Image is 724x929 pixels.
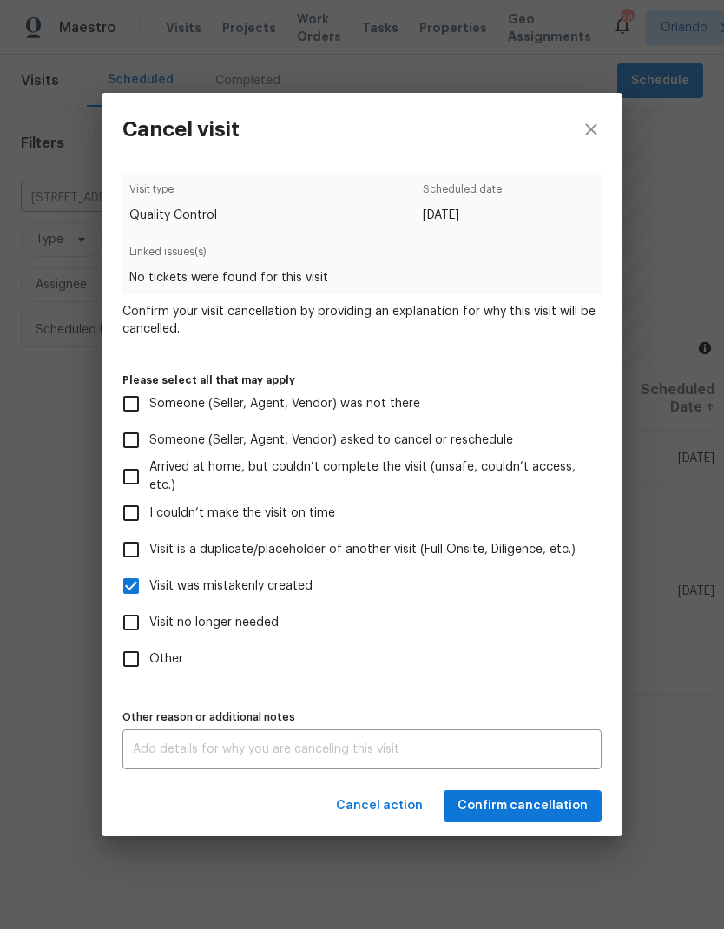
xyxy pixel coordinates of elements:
span: Someone (Seller, Agent, Vendor) asked to cancel or reschedule [149,432,513,450]
span: Visit type [129,181,217,208]
button: Cancel action [329,790,430,822]
span: Confirm your visit cancellation by providing an explanation for why this visit will be cancelled. [122,303,602,338]
span: Confirm cancellation [457,795,588,817]
button: close [560,93,622,166]
label: Please select all that may apply [122,375,602,385]
span: Visit is a duplicate/placeholder of another visit (Full Onsite, Diligence, etc.) [149,541,576,559]
h3: Cancel visit [122,117,240,142]
span: I couldn’t make the visit on time [149,504,335,523]
span: Linked issues(s) [129,243,594,270]
span: Someone (Seller, Agent, Vendor) was not there [149,395,420,413]
span: Cancel action [336,795,423,817]
span: No tickets were found for this visit [129,269,594,287]
button: Confirm cancellation [444,790,602,822]
span: Arrived at home, but couldn’t complete the visit (unsafe, couldn’t access, etc.) [149,458,588,495]
span: Other [149,650,183,669]
span: Visit no longer needed [149,614,279,632]
span: [DATE] [423,207,502,224]
label: Other reason or additional notes [122,712,602,722]
span: Scheduled date [423,181,502,208]
span: Visit was mistakenly created [149,577,313,596]
span: Quality Control [129,207,217,224]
